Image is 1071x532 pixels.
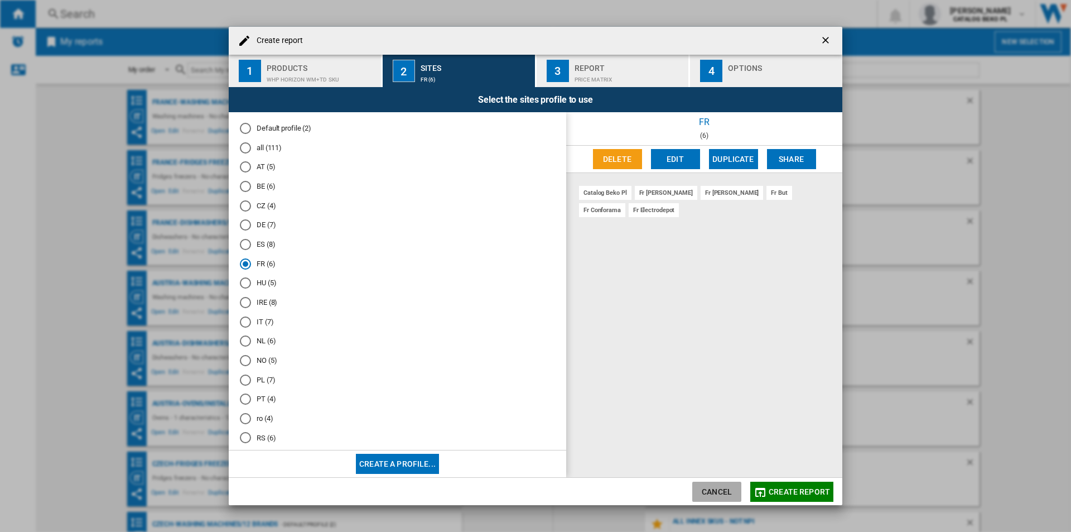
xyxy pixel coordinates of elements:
[240,375,555,385] md-radio-button: PL (7)
[629,203,679,217] div: fr electrodepot
[635,186,697,200] div: fr [PERSON_NAME]
[239,60,261,82] div: 1
[240,123,555,134] md-radio-button: Default profile (2)
[700,60,722,82] div: 4
[393,60,415,82] div: 2
[575,71,684,83] div: Price Matrix
[579,203,625,217] div: fr conforama
[816,30,838,52] button: getI18NText('BUTTONS.CLOSE_DIALOG')
[240,336,555,347] md-radio-button: NL (6)
[547,60,569,82] div: 3
[240,220,555,231] md-radio-button: DE (7)
[709,149,758,169] button: Duplicate
[356,454,439,474] button: Create a profile...
[579,186,631,200] div: catalog beko pl
[251,35,303,46] h4: Create report
[728,59,838,71] div: Options
[267,59,377,71] div: Products
[766,186,792,200] div: fr but
[750,482,833,502] button: Create report
[566,132,842,140] div: (6)
[240,298,555,308] md-radio-button: IRE (8)
[267,71,377,83] div: WHP Horizon WM+TD SKU
[690,55,842,87] button: 4 Options
[566,112,842,132] div: FR
[240,278,555,289] md-radio-button: HU (5)
[240,356,555,366] md-radio-button: NO (5)
[769,487,830,496] span: Create report
[240,162,555,172] md-radio-button: AT (5)
[240,414,555,424] md-radio-button: ro (4)
[240,394,555,405] md-radio-button: PT (4)
[229,87,842,112] div: Select the sites profile to use
[767,149,816,169] button: Share
[421,71,530,83] div: FR (6)
[575,59,684,71] div: Report
[240,142,555,153] md-radio-button: all (111)
[240,200,555,211] md-radio-button: CZ (4)
[240,433,555,443] md-radio-button: RS (6)
[820,35,833,48] ng-md-icon: getI18NText('BUTTONS.CLOSE_DIALOG')
[701,186,763,200] div: fr [PERSON_NAME]
[537,55,690,87] button: 3 Report Price Matrix
[240,181,555,192] md-radio-button: BE (6)
[651,149,700,169] button: Edit
[240,258,555,269] md-radio-button: FR (6)
[383,55,536,87] button: 2 Sites FR (6)
[240,317,555,327] md-radio-button: IT (7)
[692,482,741,502] button: Cancel
[593,149,642,169] button: Delete
[421,59,530,71] div: Sites
[229,55,382,87] button: 1 Products WHP Horizon WM+TD SKU
[240,239,555,250] md-radio-button: ES (8)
